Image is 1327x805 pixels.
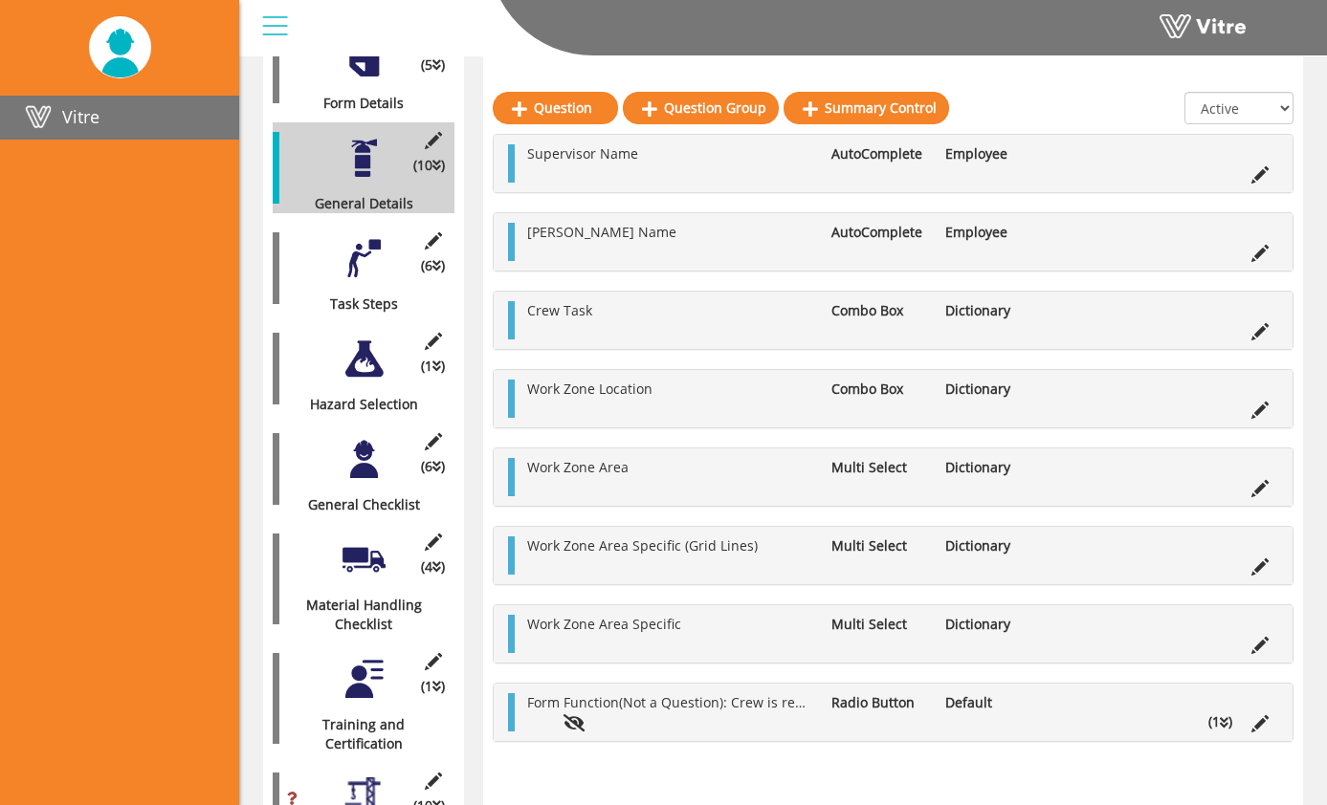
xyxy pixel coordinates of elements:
li: Multi Select [822,615,936,634]
div: Hazard Selection [273,395,440,414]
span: Form Function(Not a Question): Crew is ready to sign [527,693,865,711]
span: Work Zone Area Specific (Grid Lines) [527,536,758,555]
a: Summary Control [784,92,949,124]
li: Combo Box [822,380,936,399]
img: UserPic.png [89,17,151,77]
span: (5 ) [421,55,445,75]
li: Dictionary [936,458,1050,477]
li: Radio Button [822,693,936,712]
li: Multi Select [822,458,936,477]
span: Work Zone Area Specific [527,615,681,633]
a: Question Group [623,92,779,124]
span: Work Zone Area [527,458,629,476]
li: AutoComplete [822,223,936,242]
li: Combo Box [822,301,936,320]
li: AutoComplete [822,144,936,163]
li: Default [936,693,1050,712]
div: General Checklist [273,495,440,514]
li: Multi Select [822,536,936,555]
li: (1 ) [1199,712,1242,731]
li: Employee [936,223,1050,242]
span: Work Zone Location [527,380,652,398]
span: Supervisor Name [527,144,638,163]
span: Crew Task [527,301,592,319]
span: (6 ) [421,256,445,275]
li: Dictionary [936,380,1050,399]
li: Dictionary [936,301,1050,320]
div: Form Details [273,94,440,113]
li: Dictionary [936,536,1050,555]
span: (1 ) [421,357,445,376]
div: Training and Certification [273,715,440,753]
span: (1 ) [421,677,445,696]
div: Task Steps [273,294,440,314]
div: Material Handling Checklist [273,596,440,634]
li: Dictionary [936,615,1050,634]
span: Vitre [62,105,100,128]
span: (6 ) [421,457,445,476]
span: [PERSON_NAME] Name [527,223,676,241]
a: Question [493,92,618,124]
li: Employee [936,144,1050,163]
span: (10 ) [413,156,445,175]
span: (4 ) [421,557,445,577]
div: General Details [273,194,440,213]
